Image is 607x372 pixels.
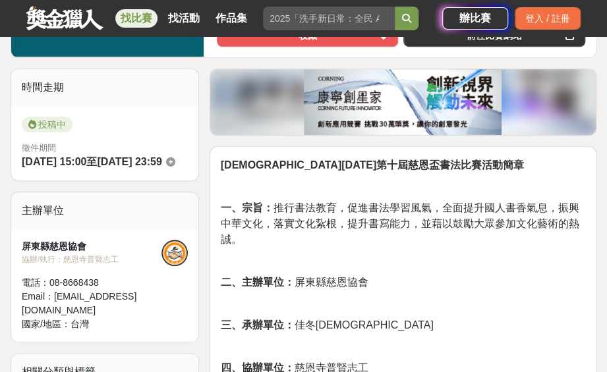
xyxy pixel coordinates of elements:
a: 找活動 [163,9,205,28]
strong: 一、宗旨： [221,202,274,213]
button: 收藏 [217,23,399,47]
a: 前往比賽網站 [403,23,585,47]
div: 屏東縣慈恩協會 [22,240,161,253]
span: 徵件期間 [22,143,56,153]
span: 至 [86,156,97,167]
strong: 三、承辦單位： [221,319,295,331]
span: 投稿中 [22,117,72,132]
img: c50a62b6-2858-4067-87c4-47b9904c1966.png [304,69,502,135]
strong: [DEMOGRAPHIC_DATA][DATE]第十屆慈恩盃書法比賽活動簡章 [221,159,524,171]
span: 推行書法教育，促進書法學習風氣，全面提升國人書香氣息，振興中華文化，落實文化紥根，提升書寫能力，並藉以鼓勵大眾參加文化藝術的熱誠。 [221,202,579,245]
a: 辦比賽 [442,7,508,30]
input: 2025「洗手新日常：全民 ALL IN」洗手歌全台徵選 [263,7,395,30]
strong: 二、主辦單位： [221,277,295,288]
span: 佳冬[DEMOGRAPHIC_DATA] [221,319,434,331]
a: 找比賽 [115,9,158,28]
span: 台灣 [71,319,89,329]
span: 國家/地區： [22,319,71,329]
div: 登入 / 註冊 [515,7,581,30]
span: [DATE] 15:00 [22,156,86,167]
a: 作品集 [210,9,252,28]
div: 時間走期 [11,69,198,106]
div: 協辦/執行： 慈恩寺普賢志工 [22,253,161,265]
div: 電話： 08-8668438 [22,276,161,290]
div: Email： [EMAIL_ADDRESS][DOMAIN_NAME] [22,290,161,317]
span: [DATE] 23:59 [97,156,161,167]
span: 屏東縣慈恩協會 [221,277,368,288]
div: 主辦單位 [11,192,198,229]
